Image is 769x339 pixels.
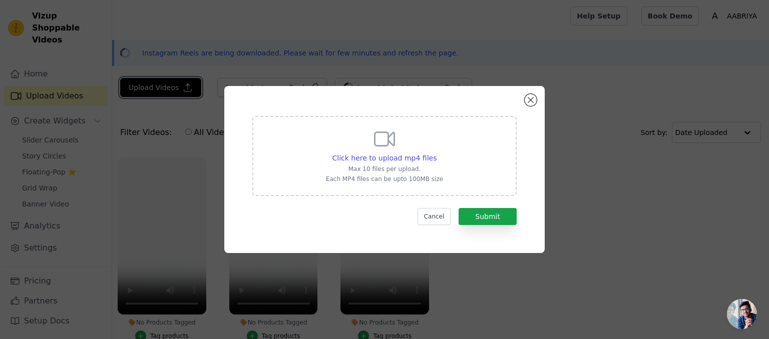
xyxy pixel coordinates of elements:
[525,94,537,106] button: Close modal
[332,154,437,162] span: Click here to upload mp4 files
[418,208,451,225] button: Cancel
[326,175,443,183] p: Each MP4 files can be upto 100MB size
[459,208,517,225] button: Submit
[326,165,443,173] p: Max 10 files per upload.
[727,299,757,329] div: Open chat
